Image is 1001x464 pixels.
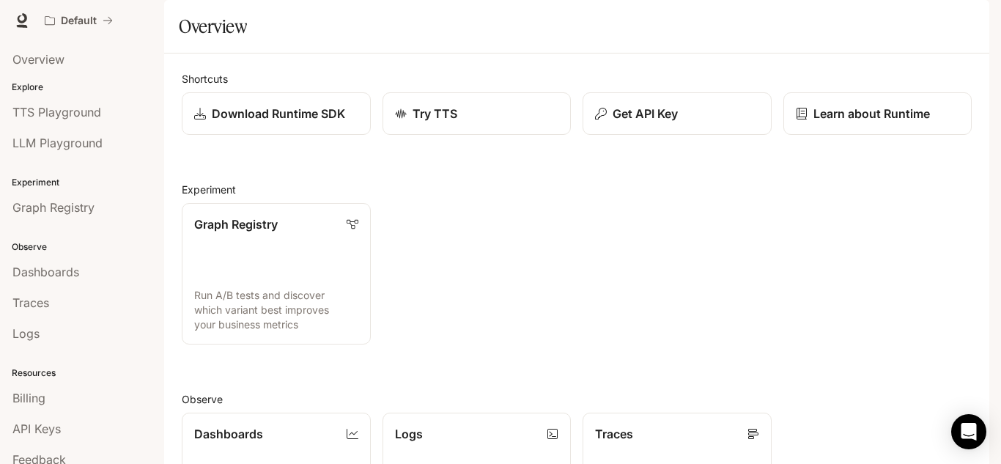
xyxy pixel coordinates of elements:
[194,288,358,332] p: Run A/B tests and discover which variant best improves your business metrics
[38,6,119,35] button: All workspaces
[212,105,345,122] p: Download Runtime SDK
[182,71,972,86] h2: Shortcuts
[595,425,633,443] p: Traces
[182,182,972,197] h2: Experiment
[951,414,986,449] div: Open Intercom Messenger
[783,92,972,135] a: Learn about Runtime
[583,92,772,135] button: Get API Key
[182,391,972,407] h2: Observe
[383,92,572,135] a: Try TTS
[182,92,371,135] a: Download Runtime SDK
[413,105,457,122] p: Try TTS
[395,425,423,443] p: Logs
[182,203,371,345] a: Graph RegistryRun A/B tests and discover which variant best improves your business metrics
[194,425,263,443] p: Dashboards
[613,105,678,122] p: Get API Key
[61,15,97,27] p: Default
[179,12,247,41] h1: Overview
[194,216,278,233] p: Graph Registry
[813,105,930,122] p: Learn about Runtime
